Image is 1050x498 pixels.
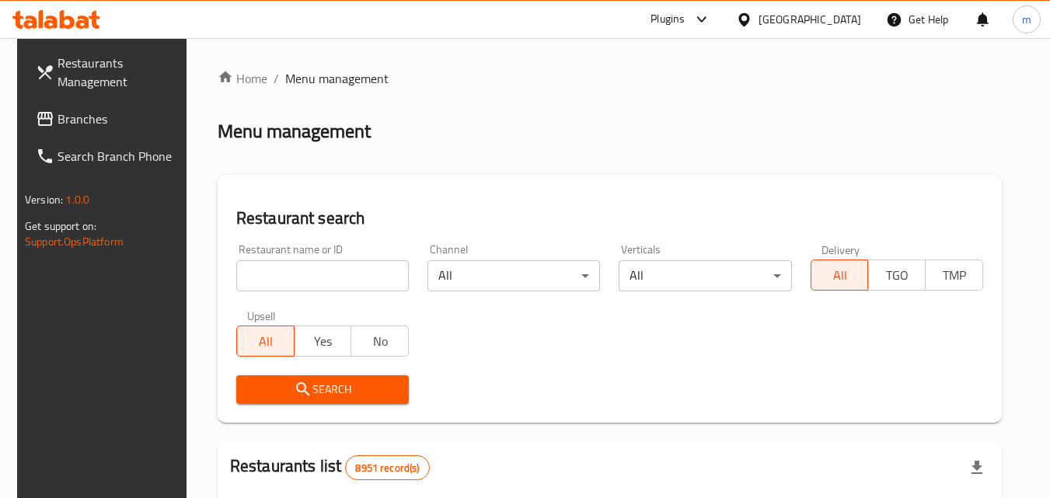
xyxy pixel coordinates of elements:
a: Restaurants Management [23,44,193,100]
a: Support.OpsPlatform [25,232,124,252]
span: Restaurants Management [58,54,180,91]
span: m [1022,11,1031,28]
span: Search Branch Phone [58,147,180,165]
span: All [818,264,863,287]
nav: breadcrumb [218,69,1002,88]
span: TMP [932,264,977,287]
button: TGO [867,259,926,291]
button: Search [236,375,409,404]
button: No [351,326,409,357]
div: [GEOGRAPHIC_DATA] [759,11,861,28]
a: Search Branch Phone [23,138,193,175]
span: Search [249,380,396,399]
span: Yes [301,330,346,353]
h2: Restaurants list [230,454,430,480]
span: Version: [25,190,63,210]
li: / [274,69,279,88]
label: Upsell [247,310,276,321]
div: Export file [958,449,996,486]
div: All [427,260,600,291]
span: 8951 record(s) [346,461,428,475]
div: Total records count [345,455,429,480]
input: Search for restaurant name or ID.. [236,260,409,291]
button: All [811,259,869,291]
span: 1.0.0 [65,190,89,210]
h2: Menu management [218,119,371,144]
a: Branches [23,100,193,138]
button: All [236,326,295,357]
span: TGO [874,264,919,287]
h2: Restaurant search [236,207,983,230]
span: All [243,330,288,353]
label: Delivery [822,244,860,255]
span: Menu management [285,69,389,88]
button: Yes [294,326,352,357]
span: Branches [58,110,180,128]
a: Home [218,69,267,88]
div: Plugins [651,10,685,29]
button: TMP [925,259,983,291]
div: All [619,260,791,291]
span: Get support on: [25,216,96,236]
span: No [358,330,403,353]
